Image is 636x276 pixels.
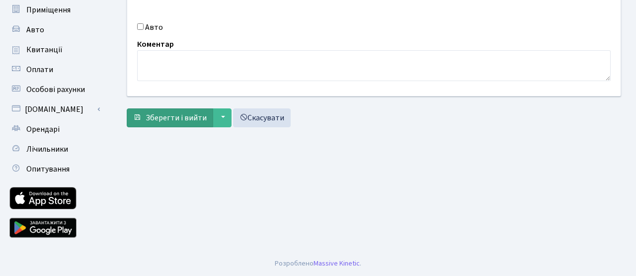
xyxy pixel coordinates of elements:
[5,20,104,40] a: Авто
[127,108,213,127] button: Зберегти і вийти
[26,164,70,175] span: Опитування
[26,4,71,15] span: Приміщення
[233,108,291,127] a: Скасувати
[26,124,60,135] span: Орендарі
[5,139,104,159] a: Лічильники
[137,38,174,50] label: Коментар
[5,119,104,139] a: Орендарі
[5,60,104,80] a: Оплати
[26,144,68,155] span: Лічильники
[26,84,85,95] span: Особові рахунки
[146,112,207,123] span: Зберегти і вийти
[314,258,360,269] a: Massive Kinetic
[26,44,63,55] span: Квитанції
[5,80,104,99] a: Особові рахунки
[5,159,104,179] a: Опитування
[26,64,53,75] span: Оплати
[145,21,163,33] label: Авто
[275,258,361,269] div: Розроблено .
[5,99,104,119] a: [DOMAIN_NAME]
[5,40,104,60] a: Квитанції
[26,24,44,35] span: Авто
